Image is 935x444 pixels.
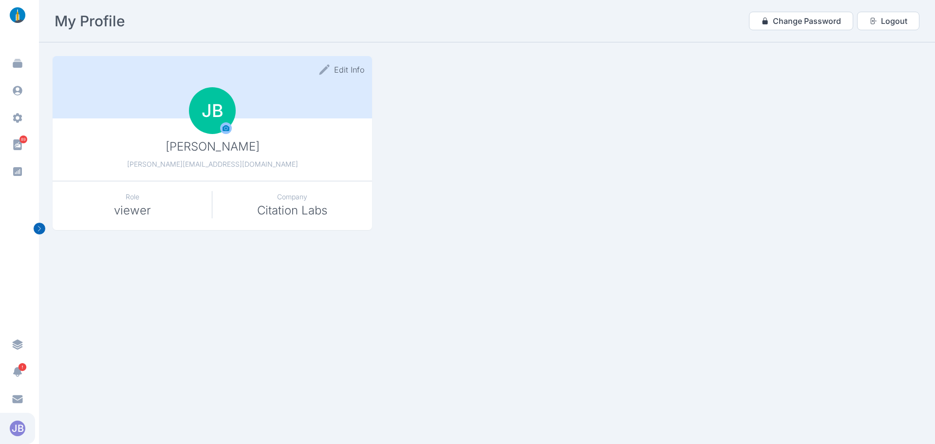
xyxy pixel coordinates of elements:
button: Change Password [749,12,853,30]
div: JB [189,87,236,134]
p: [PERSON_NAME] [166,139,260,154]
p: viewer [53,203,212,218]
span: 89 [19,135,27,143]
p: [PERSON_NAME][EMAIL_ADDRESS][DOMAIN_NAME] [127,158,298,170]
h2: My Profile [55,12,125,30]
img: linklaunch_small.2ae18699.png [6,7,29,23]
p: Citation Labs [212,203,372,218]
button: Edit Info [318,64,364,76]
p: Role [53,191,212,203]
button: Logout [857,12,919,30]
p: Company [212,191,372,203]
